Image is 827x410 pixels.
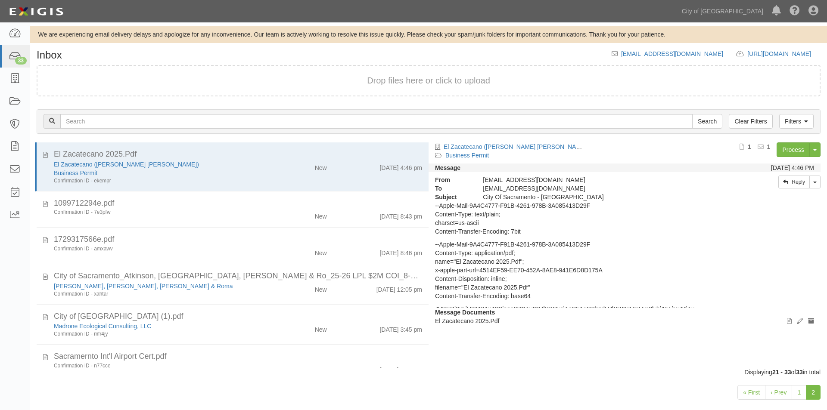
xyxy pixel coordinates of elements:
i: Archive document [808,318,814,324]
b: 1 [767,143,771,150]
div: Confirmation ID - n77cce [54,362,263,370]
div: New [315,322,327,334]
div: Displaying of in total [30,368,827,376]
div: Confirmation ID - mfr4jy [54,330,263,338]
a: Filters [779,114,814,129]
div: [DATE] 8:46 pm [379,245,422,257]
div: Confirmation ID - 7e3pfw [54,209,263,216]
a: ‹ Prev [765,385,792,400]
a: Reply [778,176,810,188]
a: 2 [806,385,821,400]
a: Clear Filters [729,114,772,129]
div: El Zacatecano 2025.Pdf [54,149,422,160]
i: Edit document [797,318,803,324]
div: 33 [15,57,27,65]
button: Drop files here or click to upload [367,74,490,87]
div: New [315,209,327,221]
div: City of Sacramento_Atkinson, Andelson, Loya, Ruud & Ro_25-26 LPL $2M COI_8-8-2025_1606498016.pdf [54,271,422,282]
div: 1099712294e.pdf [54,198,422,209]
div: [DATE] 4:46 PM [771,163,814,172]
strong: From [429,176,476,184]
input: Search [60,114,693,129]
div: City Of Sacramento - El Zacatecano [476,193,716,201]
div: [DATE] 12:05 pm [376,282,422,294]
div: We are experiencing email delivery delays and apologize for any inconvenience. Our team is active... [30,30,827,39]
a: Process [777,142,810,157]
b: 33 [796,369,803,376]
strong: Message Documents [435,309,495,316]
input: Search [692,114,722,129]
a: « First [737,385,765,400]
p: --Apple-Mail-9A4C4777-F91B-4261-978B-3A085413D29F Content-Type: application/pdf; name="El Zacatec... [435,240,814,300]
strong: To [429,184,476,193]
a: Business Permit [54,170,97,176]
div: [DATE] 1:14 pm [379,362,422,374]
a: [URL][DOMAIN_NAME] [747,50,821,57]
i: View [787,318,792,324]
div: [DATE] 3:45 pm [379,322,422,334]
div: [DATE] 8:43 pm [379,209,422,221]
h1: Inbox [37,49,62,61]
div: 1729317566e.pdf [54,234,422,245]
a: [PERSON_NAME], [PERSON_NAME], [PERSON_NAME] & Roma [54,283,233,290]
div: New [315,362,327,374]
i: Help Center - Complianz [790,6,800,16]
div: El Zacatecano (Guillermo Ramirez Flores) [54,160,263,169]
div: agreement-7m3txw@cos.complianz.com [476,184,716,193]
div: [DATE] 4:46 pm [379,160,422,172]
strong: Message [435,164,460,171]
a: El Zacatecano ([PERSON_NAME] [PERSON_NAME]) [54,161,199,168]
p: El Zacatecano 2025.Pdf [435,317,814,325]
div: Confirmation ID - xahtar [54,290,263,298]
b: 21 - 33 [772,369,791,376]
div: [EMAIL_ADDRESS][DOMAIN_NAME] [476,176,716,184]
a: Madrone Ecological Consulting, LLC [54,323,151,330]
div: Madrone Ecological Consulting, LLC [54,322,263,330]
b: 1 [748,143,751,150]
a: 1 [792,385,806,400]
div: Sacramernto Int'l Airport Cert.pdf [54,351,422,362]
p: --Apple-Mail-9A4C4777-F91B-4261-978B-3A085413D29F Content-Type: text/plain; charset=us-ascii Cont... [435,201,814,236]
strong: Subject [429,193,476,201]
div: City of Sacramento (1).pdf [54,311,422,322]
a: [EMAIL_ADDRESS][DOMAIN_NAME] [621,50,723,57]
div: Confirmation ID - ekempr [54,177,263,185]
div: New [315,160,327,172]
a: El Zacatecano ([PERSON_NAME] [PERSON_NAME]) [444,143,589,150]
a: City of [GEOGRAPHIC_DATA] [678,3,768,20]
div: New [315,282,327,294]
div: Confirmation ID - amxawv [54,245,263,253]
div: New [315,245,327,257]
a: Business Permit [445,152,489,159]
img: logo-5460c22ac91f19d4615b14bd174203de0afe785f0fc80cf4dbbc73dc1793850b.png [6,4,66,19]
div: Atkinson, Andelson, Loya, Ruud & Roma [54,282,263,290]
div: Business Permit [54,169,263,177]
